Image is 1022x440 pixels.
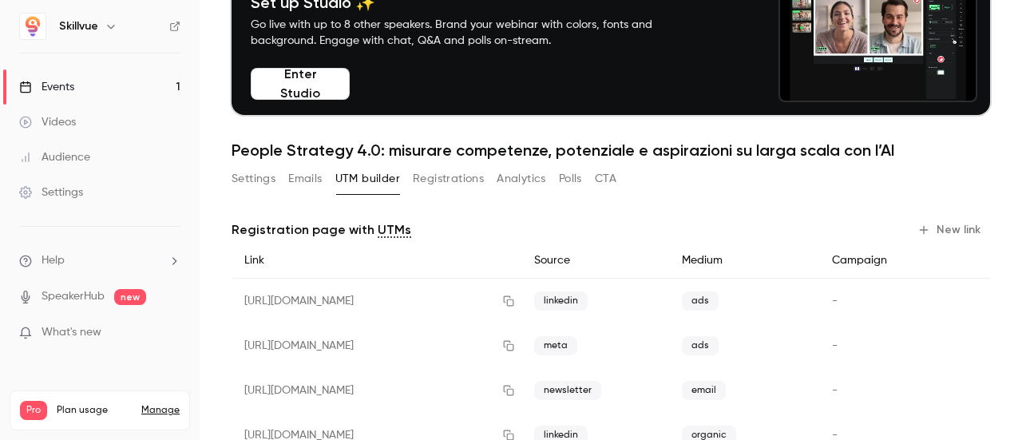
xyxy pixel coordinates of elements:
img: tab_domain_overview_orange.svg [66,93,79,105]
button: Analytics [497,166,546,192]
span: newsletter [534,381,601,400]
button: Polls [559,166,582,192]
span: Help [42,252,65,269]
img: website_grey.svg [26,42,38,54]
div: [URL][DOMAIN_NAME] [232,279,521,324]
a: SpeakerHub [42,288,105,305]
h6: Skillvue [59,18,98,34]
div: [PERSON_NAME]: [DOMAIN_NAME] [42,42,228,54]
img: tab_keywords_by_traffic_grey.svg [160,93,173,105]
span: linkedin [534,291,588,311]
img: logo_orange.svg [26,26,38,38]
a: UTMs [378,220,411,240]
div: Campaign [819,243,924,279]
div: [URL][DOMAIN_NAME] [232,368,521,413]
div: v 4.0.25 [45,26,78,38]
span: new [114,289,146,305]
p: Go live with up to 8 other speakers. Brand your webinar with colors, fonts and background. Engage... [251,17,690,49]
div: Videos [19,114,76,130]
span: Plan usage [57,404,132,417]
div: Medium [669,243,819,279]
span: - [832,385,838,396]
button: New link [911,217,990,243]
h1: People Strategy 4.0: misurare competenze, potenziale e aspirazioni su larga scala con l’AI [232,141,990,160]
button: UTM builder [335,166,400,192]
button: Emails [288,166,322,192]
span: ads [682,336,719,355]
div: Audience [19,149,90,165]
button: Enter Studio [251,68,350,100]
span: Pro [20,401,47,420]
div: Events [19,79,74,95]
a: Manage [141,404,180,417]
div: Keyword (traffico) [178,94,265,105]
span: What's new [42,324,101,341]
img: Skillvue [20,14,46,39]
span: - [832,295,838,307]
div: Source [521,243,668,279]
span: ads [682,291,719,311]
button: Registrations [413,166,484,192]
span: meta [534,336,577,355]
span: email [682,381,726,400]
button: Settings [232,166,275,192]
li: help-dropdown-opener [19,252,180,269]
span: - [832,340,838,351]
div: Dominio [84,94,122,105]
div: Link [232,243,521,279]
p: Registration page with [232,220,411,240]
button: CTA [595,166,616,192]
div: [URL][DOMAIN_NAME] [232,323,521,368]
div: Settings [19,184,83,200]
